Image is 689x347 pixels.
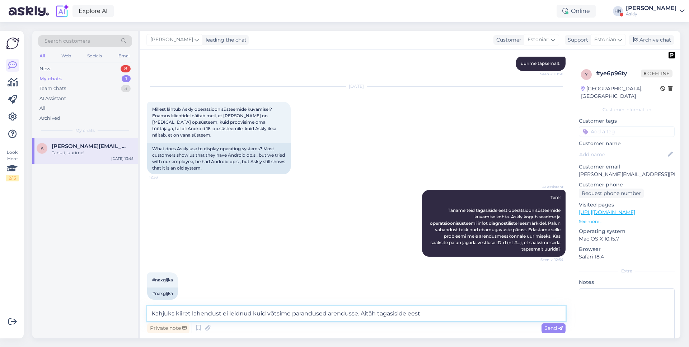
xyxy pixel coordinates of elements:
p: [PERSON_NAME][EMAIL_ADDRESS][PERSON_NAME][DOMAIN_NAME] [579,171,675,178]
p: Visited pages [579,201,675,209]
span: 12:53 [149,175,176,180]
div: [PERSON_NAME] [626,5,677,11]
div: New [39,65,50,72]
div: Request phone number [579,189,644,198]
div: What does Askly use to display operating systems? Most customers show us that they have Android o... [147,143,291,174]
img: explore-ai [55,4,70,19]
div: leading the chat [203,36,247,44]
div: Team chats [39,85,66,92]
div: Web [60,51,72,61]
div: 8 [121,65,131,72]
div: 3 [121,85,131,92]
div: Customer [493,36,521,44]
textarea: Kahjuks kiiret lahendust ei leidnud kuid võtsime parandused arendusse. Aitäh tagasiside eest [147,306,566,321]
input: Add name [579,151,666,158]
img: Askly Logo [6,37,19,50]
p: Notes [579,279,675,286]
span: #naxgljka [152,277,173,282]
p: Customer phone [579,181,675,189]
div: # ye6p96ty [596,69,641,78]
div: Extra [579,268,675,274]
span: Estonian [528,36,549,44]
span: AI Assistant [536,184,563,190]
div: All [39,105,46,112]
img: pd [669,52,675,58]
p: Safari 18.4 [579,253,675,261]
span: Seen ✓ 12:54 [536,257,563,262]
p: Browser [579,246,675,253]
p: Mac OS X 10.15.7 [579,235,675,243]
div: [DATE] [147,83,566,90]
span: [PERSON_NAME] [150,36,193,44]
span: y [585,72,588,77]
div: Archived [39,115,60,122]
div: HN [613,6,623,16]
div: All [38,51,46,61]
div: Askly [626,11,677,17]
p: Operating system [579,228,675,235]
input: Add a tag [579,126,675,137]
div: Online [557,5,596,18]
div: Customer information [579,106,675,113]
span: My chats [75,127,95,134]
span: Offline [641,70,672,77]
a: [URL][DOMAIN_NAME] [579,209,635,215]
div: Private note [147,323,189,333]
div: Email [117,51,132,61]
div: Support [565,36,588,44]
a: [PERSON_NAME]Askly [626,5,685,17]
p: See more ... [579,218,675,225]
p: Customer email [579,163,675,171]
div: 1 [122,75,131,82]
div: AI Assistant [39,95,66,102]
a: Explore AI [72,5,114,17]
span: Tere! Täname teid tagasiside eest operatsioonisüsteemide kuvamise kohta. Askly kogub seadme ja op... [430,195,562,252]
span: uurime täpsemalt. [521,61,561,66]
span: kristiina.laur@eestiloto.ee [52,143,126,149]
p: Customer name [579,140,675,147]
span: Millest lähtub Askly operatsioonisüsteemide kuvamisel? Enamus klientidel näitab meil, et [PERSON_... [152,106,277,138]
span: Seen ✓ 10:30 [536,71,563,77]
div: [GEOGRAPHIC_DATA], [GEOGRAPHIC_DATA] [581,85,660,100]
div: Look Here [6,149,19,181]
span: Estonian [594,36,616,44]
div: [DATE] 13:45 [111,156,133,161]
div: Tänud, uurime! [52,149,133,156]
div: My chats [39,75,62,82]
div: Socials [86,51,103,61]
span: Send [544,325,563,331]
p: Customer tags [579,117,675,125]
div: 2 / 3 [6,175,19,181]
span: Search customers [44,37,90,45]
div: Archive chat [629,35,674,45]
span: k [41,146,44,151]
div: #naxgljka [147,287,178,300]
